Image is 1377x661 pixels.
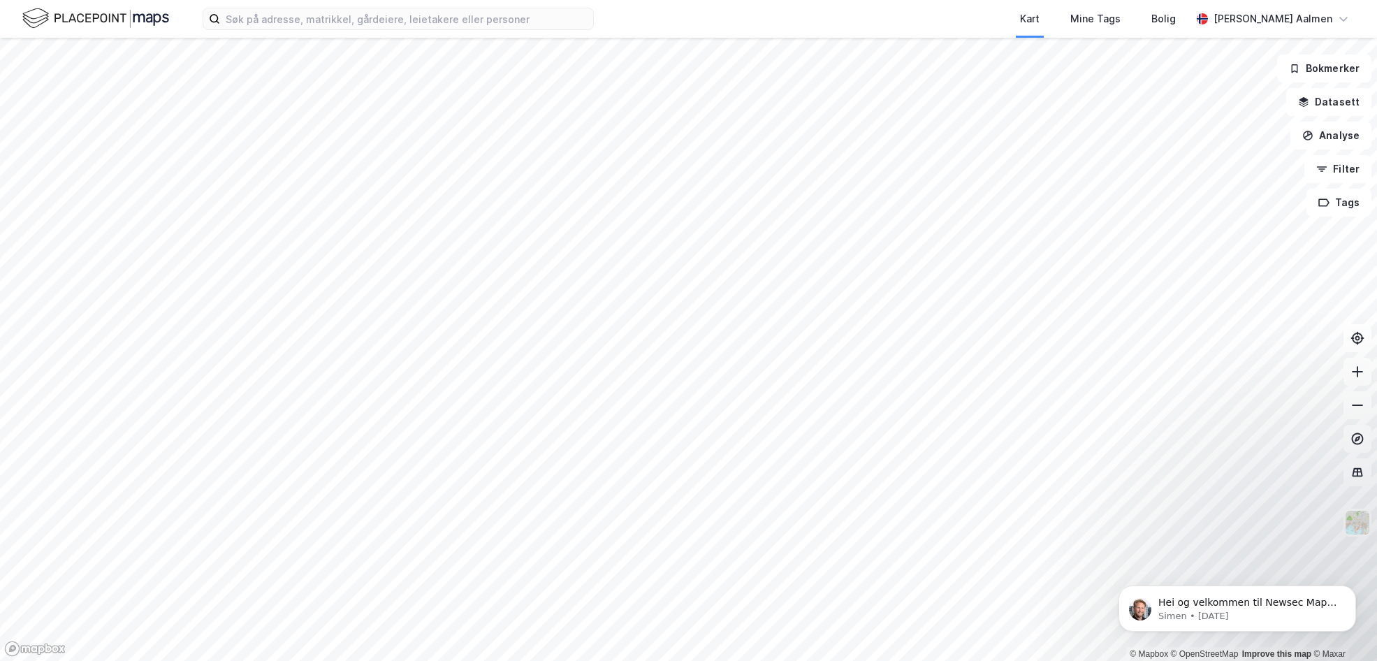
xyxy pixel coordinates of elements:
iframe: Intercom notifications message [1098,556,1377,654]
button: Tags [1306,189,1371,217]
div: Kart [1020,10,1040,27]
button: Analyse [1290,122,1371,150]
input: Søk på adresse, matrikkel, gårdeiere, leietakere eller personer [220,8,593,29]
button: Datasett [1286,88,1371,116]
button: Filter [1304,155,1371,183]
div: [PERSON_NAME] Aalmen [1214,10,1332,27]
img: logo.f888ab2527a4732fd821a326f86c7f29.svg [22,6,169,31]
a: Improve this map [1242,649,1311,659]
a: Mapbox homepage [4,641,66,657]
div: Mine Tags [1070,10,1121,27]
div: Bolig [1151,10,1176,27]
a: Mapbox [1130,649,1168,659]
button: Bokmerker [1277,55,1371,82]
img: Z [1344,509,1371,536]
a: OpenStreetMap [1171,649,1239,659]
